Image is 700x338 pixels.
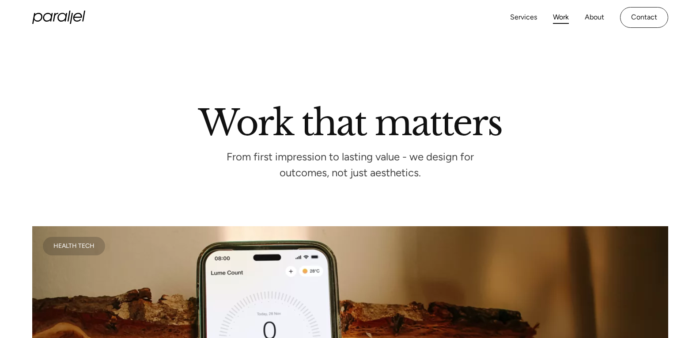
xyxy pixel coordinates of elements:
a: About [585,11,604,24]
h2: Work that matters [98,106,602,136]
a: Services [510,11,537,24]
p: From first impression to lasting value - we design for outcomes, not just aesthetics. [218,153,483,177]
a: home [32,11,85,24]
a: Work [553,11,569,24]
div: Health Tech [53,244,95,248]
a: Contact [620,7,668,28]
